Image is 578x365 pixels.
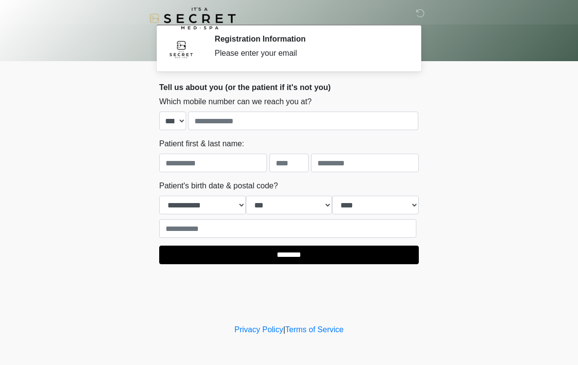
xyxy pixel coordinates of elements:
a: | [283,325,285,334]
img: It's A Secret Med Spa Logo [149,7,236,29]
label: Which mobile number can we reach you at? [159,96,312,108]
a: Terms of Service [285,325,343,334]
h2: Registration Information [215,34,404,44]
label: Patient's birth date & postal code? [159,180,278,192]
label: Patient first & last name: [159,138,244,150]
div: Please enter your email [215,47,404,59]
a: Privacy Policy [235,325,284,334]
img: Agent Avatar [167,34,196,64]
h2: Tell us about you (or the patient if it's not you) [159,83,419,92]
